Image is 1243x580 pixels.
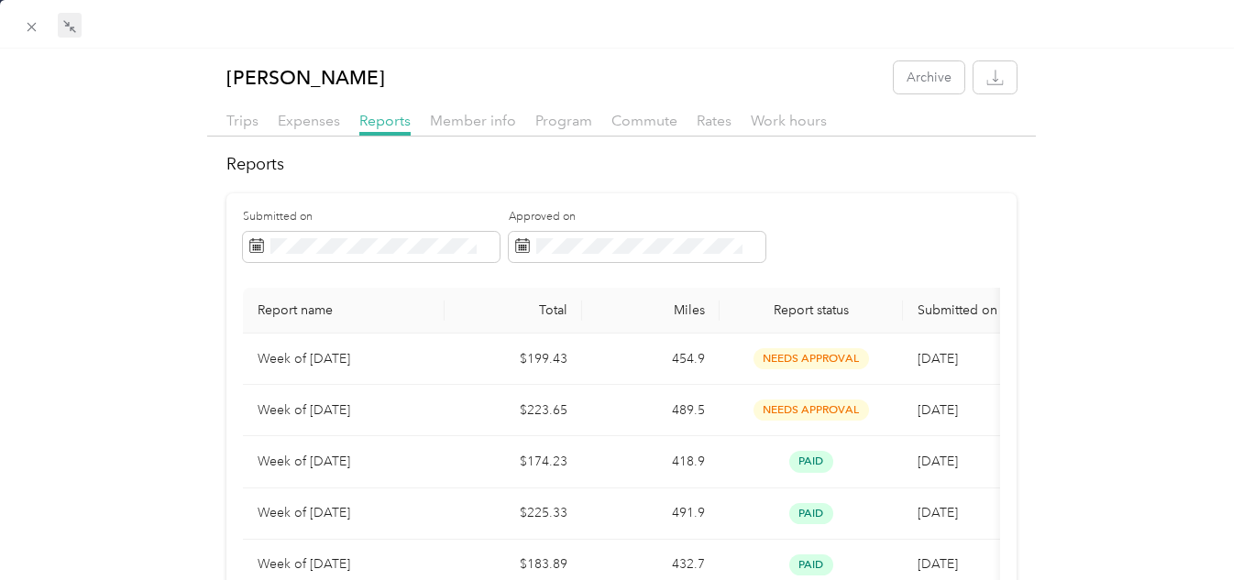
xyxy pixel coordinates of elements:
[243,209,500,225] label: Submitted on
[226,61,385,93] p: [PERSON_NAME]
[611,112,677,129] span: Commute
[918,556,958,572] span: [DATE]
[753,348,869,369] span: needs approval
[535,112,592,129] span: Program
[359,112,411,129] span: Reports
[753,399,869,421] span: needs approval
[918,402,958,418] span: [DATE]
[582,436,720,487] td: 418.9
[243,288,445,334] th: Report name
[918,505,958,520] span: [DATE]
[226,152,1017,177] h2: Reports
[918,351,958,367] span: [DATE]
[751,112,827,129] span: Work hours
[697,112,731,129] span: Rates
[734,302,888,318] span: Report status
[258,400,430,421] p: Week of [DATE]
[459,302,567,318] div: Total
[445,385,582,436] td: $223.65
[582,488,720,540] td: 491.9
[789,503,833,524] span: paid
[918,454,958,469] span: [DATE]
[258,452,430,472] p: Week of [DATE]
[258,554,430,575] p: Week of [DATE]
[582,334,720,385] td: 454.9
[445,334,582,385] td: $199.43
[445,488,582,540] td: $225.33
[509,209,765,225] label: Approved on
[278,112,340,129] span: Expenses
[903,288,1040,334] th: Submitted on
[789,451,833,472] span: paid
[789,554,833,575] span: paid
[1140,477,1243,580] iframe: Everlance-gr Chat Button Frame
[430,112,516,129] span: Member info
[582,385,720,436] td: 489.5
[894,61,964,93] button: Archive
[258,503,430,523] p: Week of [DATE]
[226,112,258,129] span: Trips
[597,302,705,318] div: Miles
[445,436,582,487] td: $174.23
[258,349,430,369] p: Week of [DATE]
